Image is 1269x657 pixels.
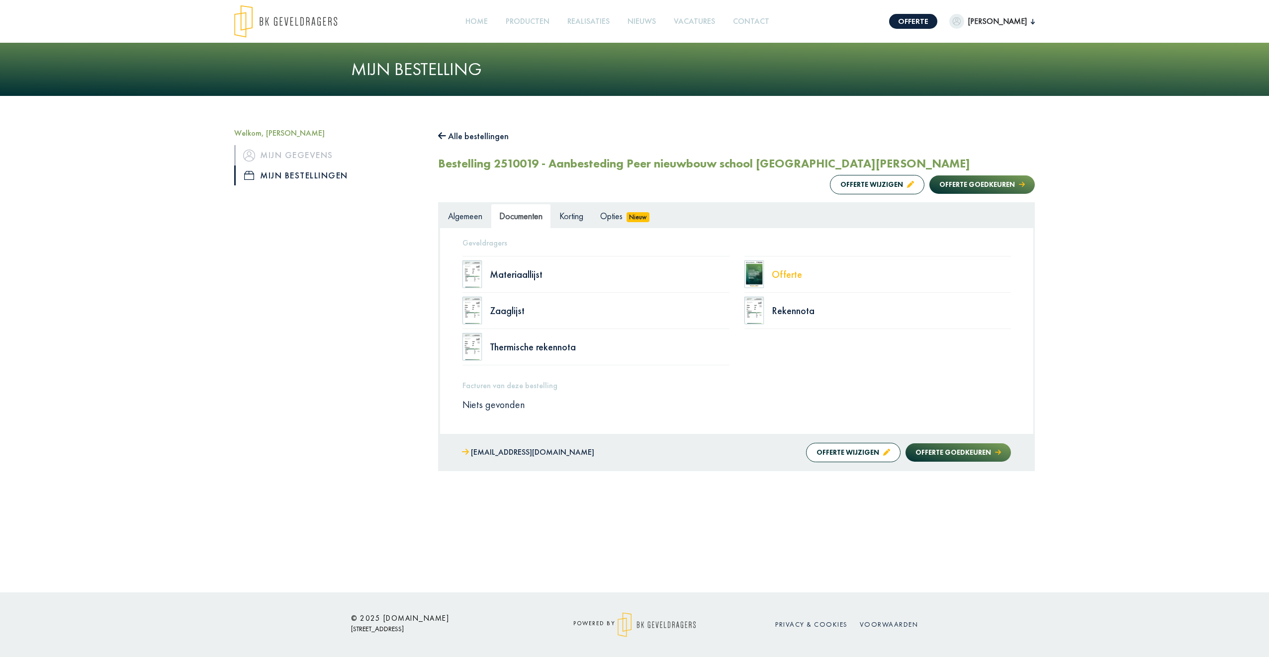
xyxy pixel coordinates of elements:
[772,269,1011,279] div: Offerte
[627,212,649,222] span: Nieuw
[860,620,918,629] a: Voorwaarden
[563,10,614,33] a: Realisaties
[234,128,423,138] h5: Welkom, [PERSON_NAME]
[744,297,764,325] img: doc
[440,204,1033,228] ul: Tabs
[234,5,337,38] img: logo
[462,260,482,288] img: doc
[744,260,764,288] img: doc
[455,398,1018,411] div: Niets gevonden
[438,157,970,171] h2: Bestelling 2510019 - Aanbesteding Peer nieuwbouw school [GEOGRAPHIC_DATA][PERSON_NAME]
[729,10,773,33] a: Contact
[351,623,530,635] p: [STREET_ADDRESS]
[949,14,1035,29] button: [PERSON_NAME]
[490,342,729,352] div: Thermische rekennota
[964,15,1031,27] span: [PERSON_NAME]
[830,175,924,194] button: Offerte wijzigen
[545,612,724,637] div: powered by
[462,445,594,460] a: [EMAIL_ADDRESS][DOMAIN_NAME]
[438,128,509,144] button: Alle bestellingen
[889,14,937,29] a: Offerte
[772,306,1011,316] div: Rekennota
[461,10,492,33] a: Home
[351,614,530,623] h6: © 2025 [DOMAIN_NAME]
[624,10,660,33] a: Nieuws
[462,381,1011,390] h5: Facturen van deze bestelling
[906,443,1011,462] button: Offerte goedkeuren
[600,210,623,222] span: Opties
[244,171,254,180] img: icon
[448,210,482,222] span: Algemeen
[806,443,901,462] button: Offerte wijzigen
[775,620,848,629] a: Privacy & cookies
[490,269,729,279] div: Materiaallijst
[949,14,964,29] img: dummypic.png
[462,333,482,361] img: doc
[929,175,1035,194] button: Offerte goedkeuren
[351,59,918,80] h1: Mijn bestelling
[559,210,583,222] span: Korting
[462,297,482,325] img: doc
[234,165,423,185] a: iconMijn bestellingen
[462,238,1011,247] h5: Geveldragers
[490,306,729,316] div: Zaaglijst
[499,210,543,222] span: Documenten
[502,10,553,33] a: Producten
[670,10,719,33] a: Vacatures
[243,150,255,162] img: icon
[234,145,423,165] a: iconMijn gegevens
[618,612,696,637] img: logo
